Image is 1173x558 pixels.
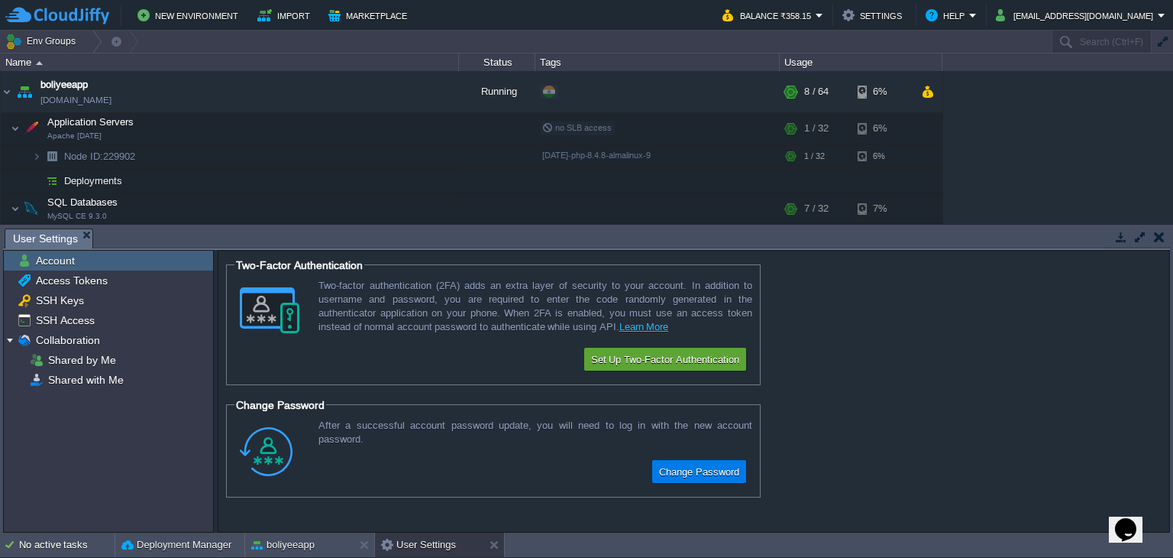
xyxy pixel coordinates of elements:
[586,350,744,368] button: Set Up Two-Factor Authentication
[619,321,669,333] a: Learn More
[32,169,41,193] img: AMDAwAAAACH5BAEAAAAALAAAAAABAAEAAAICRAEAOw==
[11,113,20,144] img: AMDAwAAAACH5BAEAAAAALAAAAAABAAEAAAICRAEAOw==
[46,196,120,208] a: SQL DatabasesMySQL CE 9.3.0
[21,193,42,224] img: AMDAwAAAACH5BAEAAAAALAAAAAABAAEAAAICRAEAOw==
[722,6,816,24] button: Balance ₹358.15
[13,229,78,248] span: User Settings
[5,31,81,52] button: Env Groups
[858,144,907,168] div: 6%
[46,116,136,128] a: Application ServersApache [DATE]
[858,193,907,224] div: 7%
[654,462,744,481] button: Change Password
[804,71,829,112] div: 8 / 64
[459,71,535,112] div: Running
[542,123,612,132] span: no SLB access
[63,150,137,163] a: Node ID:229902
[251,537,315,553] button: boliyeeapp
[46,115,136,128] span: Application Servers
[858,113,907,144] div: 6%
[63,174,124,187] a: Deployments
[47,212,107,221] span: MySQL CE 9.3.0
[996,6,1158,24] button: [EMAIL_ADDRESS][DOMAIN_NAME]
[11,193,20,224] img: AMDAwAAAACH5BAEAAAAALAAAAAABAAEAAAICRAEAOw==
[318,279,752,334] div: Two-factor authentication (2FA) adds an extra layer of security to your account. In addition to u...
[804,193,829,224] div: 7 / 32
[41,144,63,168] img: AMDAwAAAACH5BAEAAAAALAAAAAABAAEAAAICRAEAOw==
[137,6,243,24] button: New Environment
[536,54,779,71] div: Tags
[63,150,137,163] span: 229902
[236,259,363,271] span: Two-Factor Authentication
[121,537,231,553] button: Deployment Manager
[5,6,109,25] img: CloudJiffy
[542,151,651,160] span: [DATE]-php-8.4.8-almalinux-9
[858,71,907,112] div: 6%
[14,71,35,112] img: AMDAwAAAACH5BAEAAAAALAAAAAABAAEAAAICRAEAOw==
[40,92,111,108] a: [DOMAIN_NAME]
[842,6,906,24] button: Settings
[21,113,42,144] img: AMDAwAAAACH5BAEAAAAALAAAAAABAAEAAAICRAEAOw==
[41,169,63,193] img: AMDAwAAAACH5BAEAAAAALAAAAAABAAEAAAICRAEAOw==
[32,144,41,168] img: AMDAwAAAACH5BAEAAAAALAAAAAABAAEAAAICRAEAOw==
[2,54,458,71] div: Name
[328,6,412,24] button: Marketplace
[46,196,120,209] span: SQL Databases
[1,71,13,112] img: AMDAwAAAACH5BAEAAAAALAAAAAABAAEAAAICRAEAOw==
[19,533,115,557] div: No active tasks
[381,537,456,553] button: User Settings
[33,274,110,287] a: Access Tokens
[460,54,535,71] div: Status
[926,6,969,24] button: Help
[64,151,103,162] span: Node ID:
[47,131,102,141] span: Apache [DATE]
[40,77,88,92] a: boliyeeapp
[804,113,829,144] div: 1 / 32
[236,399,325,411] span: Change Password
[804,144,825,168] div: 1 / 32
[36,61,43,65] img: AMDAwAAAACH5BAEAAAAALAAAAAABAAEAAAICRAEAOw==
[33,313,97,327] a: SSH Access
[33,254,77,268] a: Account
[257,6,315,24] button: Import
[45,353,118,367] a: Shared by Me
[33,333,102,347] a: Collaboration
[45,373,126,387] a: Shared with Me
[33,294,86,307] a: SSH Keys
[318,419,752,446] div: After a successful account password update, you will need to log in with the new account password.
[1109,497,1158,543] iframe: chat widget
[780,54,942,71] div: Usage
